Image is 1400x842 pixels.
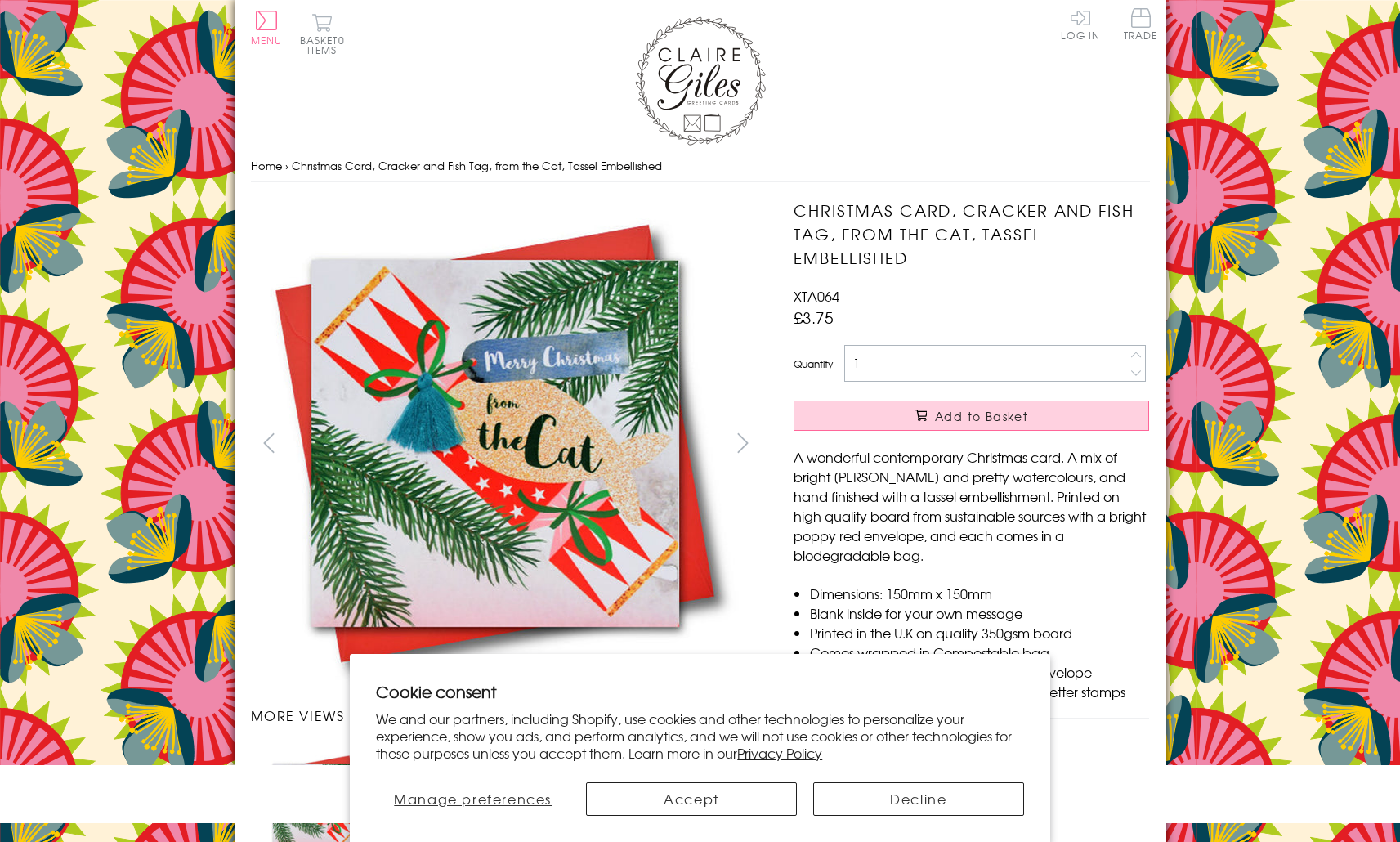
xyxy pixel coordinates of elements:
nav: breadcrumbs [251,150,1150,183]
li: Dimensions: 150mm x 150mm [810,584,1149,603]
a: Log In [1061,8,1100,40]
span: Add to Basket [935,408,1028,424]
span: Trade [1124,8,1158,40]
span: Christmas Card, Cracker and Fish Tag, from the Cat, Tassel Embellished [292,158,662,173]
h2: Cookie consent [376,680,1024,703]
li: Blank inside for your own message [810,603,1149,623]
button: next [724,424,761,461]
li: Comes wrapped in Compostable bag [810,643,1149,662]
button: Accept [586,782,797,816]
button: Manage preferences [376,782,570,816]
img: Christmas Card, Cracker and Fish Tag, from the Cat, Tassel Embellished [761,199,1251,689]
h3: More views [251,705,762,725]
img: Claire Giles Greetings Cards [635,16,766,146]
span: › [285,158,288,173]
span: £3.75 [794,306,834,329]
p: A wonderful contemporary Christmas card. A mix of bright [PERSON_NAME] and pretty watercolours, a... [794,447,1149,565]
span: Manage preferences [394,789,552,808]
a: Trade [1124,8,1158,43]
button: Menu [251,11,283,45]
button: Basket0 items [300,13,345,55]
button: Add to Basket [794,401,1149,431]
h1: Christmas Card, Cracker and Fish Tag, from the Cat, Tassel Embellished [794,199,1149,269]
a: Home [251,158,282,173]
span: XTA064 [794,286,839,306]
a: Privacy Policy [737,743,822,763]
label: Quantity [794,356,833,371]
span: Menu [251,33,283,47]
img: Christmas Card, Cracker and Fish Tag, from the Cat, Tassel Embellished [250,199,740,688]
button: Decline [813,782,1024,816]
span: 0 items [307,33,345,57]
li: Printed in the U.K on quality 350gsm board [810,623,1149,643]
p: We and our partners, including Shopify, use cookies and other technologies to personalize your ex... [376,710,1024,761]
button: prev [251,424,288,461]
